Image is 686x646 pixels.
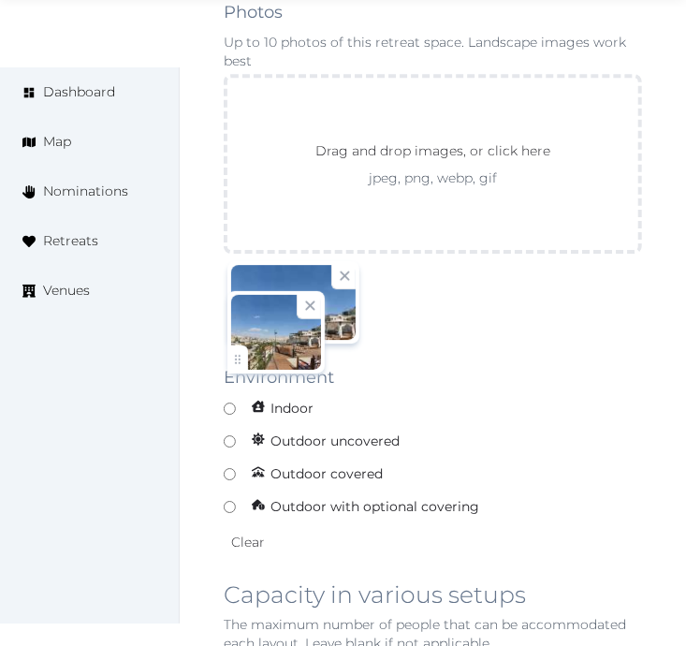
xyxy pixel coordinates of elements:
span: Venues [43,281,90,301]
span: Indoor [243,394,322,423]
p: Up to 10 photos of this retreat space. Landscape images work best [224,33,642,70]
span: Nominations [43,182,128,201]
input: Outdoor covered [224,468,236,480]
span: Outdoor with optional covering [243,492,488,521]
input: Outdoor with optional covering [224,501,236,513]
span: Retreats [43,231,98,251]
button: Clear [224,525,272,559]
p: Drag and drop images, or click here [300,140,565,169]
input: Indoor [224,403,236,415]
span: Dashboard [43,82,115,102]
span: Outdoor uncovered [243,427,408,456]
span: Map [43,132,71,152]
h3: Capacity in various setups [224,581,642,608]
span: Outdoor covered [243,460,391,489]
p: jpeg, png, webp, gif [282,169,584,187]
input: Outdoor uncovered [224,435,236,448]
